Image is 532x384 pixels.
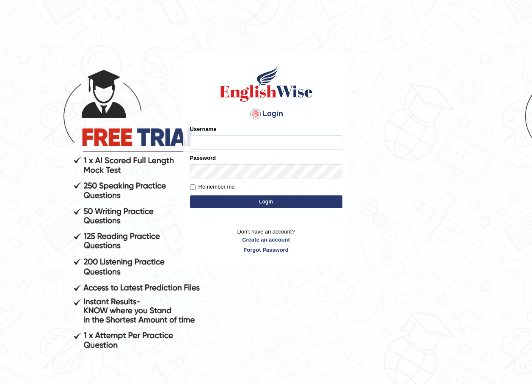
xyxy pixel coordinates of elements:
img: Logo of English Wise sign in for intelligent practice with AI [218,65,314,103]
label: Password [190,154,216,162]
p: Don't have an account? [190,228,342,254]
input: Remember me [190,184,196,190]
a: Forgot Password [190,246,342,254]
label: Remember me [190,183,235,191]
h4: Login [190,107,342,121]
a: Create an account [190,236,342,244]
label: Username [190,125,217,133]
button: Login [190,195,342,208]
